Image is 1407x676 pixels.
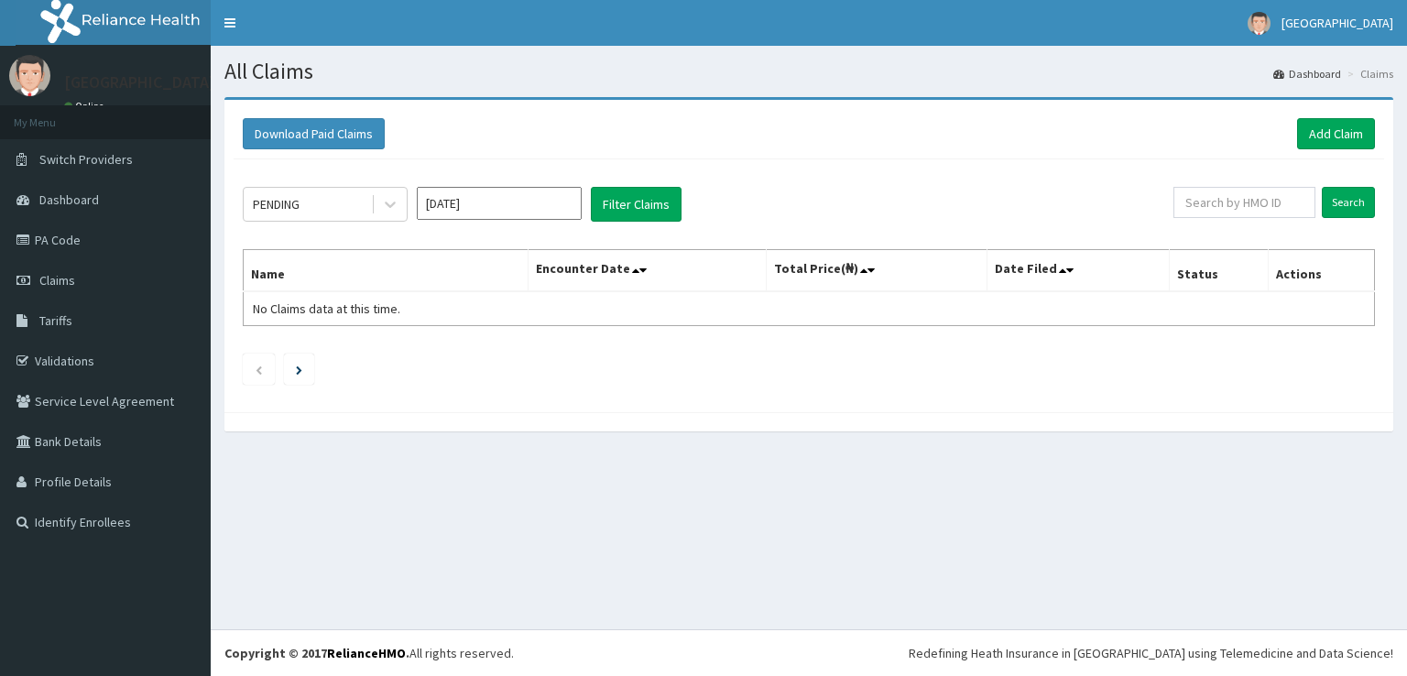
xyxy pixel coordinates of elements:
input: Search by HMO ID [1173,187,1315,218]
a: Online [64,100,108,113]
footer: All rights reserved. [211,629,1407,676]
a: Next page [296,361,302,377]
div: PENDING [253,195,300,213]
button: Filter Claims [591,187,682,222]
a: Dashboard [1273,66,1341,82]
span: Tariffs [39,312,72,329]
th: Total Price(₦) [767,250,987,292]
img: User Image [9,55,50,96]
a: Previous page [255,361,263,377]
img: User Image [1248,12,1271,35]
th: Actions [1268,250,1374,292]
strong: Copyright © 2017 . [224,645,409,661]
span: Claims [39,272,75,289]
span: [GEOGRAPHIC_DATA] [1282,15,1393,31]
th: Date Filed [987,250,1170,292]
span: No Claims data at this time. [253,300,400,317]
input: Search [1322,187,1375,218]
th: Name [244,250,529,292]
input: Select Month and Year [417,187,582,220]
span: Switch Providers [39,151,133,168]
div: Redefining Heath Insurance in [GEOGRAPHIC_DATA] using Telemedicine and Data Science! [909,644,1393,662]
li: Claims [1343,66,1393,82]
p: [GEOGRAPHIC_DATA] [64,74,215,91]
a: RelianceHMO [327,645,406,661]
h1: All Claims [224,60,1393,83]
button: Download Paid Claims [243,118,385,149]
a: Add Claim [1297,118,1375,149]
th: Status [1170,250,1268,292]
th: Encounter Date [529,250,767,292]
span: Dashboard [39,191,99,208]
